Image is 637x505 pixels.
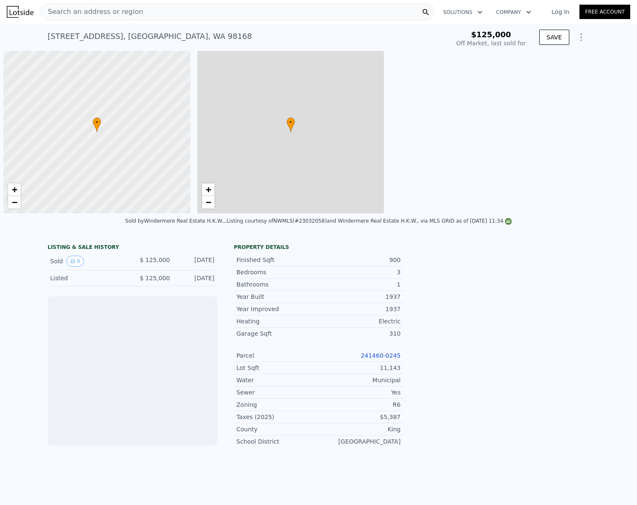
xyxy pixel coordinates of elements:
div: Electric [319,317,401,326]
div: Bedrooms [237,268,319,276]
div: Garage Sqft [237,329,319,338]
button: Show Options [573,29,590,46]
div: Property details [234,244,403,251]
a: Zoom in [8,183,21,196]
div: Zoning [237,400,319,409]
div: Year Improved [237,305,319,313]
a: Free Account [579,5,630,19]
div: King [319,425,401,433]
div: 310 [319,329,401,338]
div: Water [237,376,319,384]
span: • [287,119,295,126]
span: − [12,197,17,207]
div: Municipal [319,376,401,384]
div: [GEOGRAPHIC_DATA] [319,437,401,446]
div: Year Built [237,293,319,301]
div: County [237,425,319,433]
div: $5,387 [319,413,401,421]
span: + [12,184,17,195]
a: Zoom out [8,196,21,209]
div: 900 [319,256,401,264]
div: Heating [237,317,319,326]
div: Lot Sqft [237,364,319,372]
div: 11,143 [319,364,401,372]
button: View historical data [66,256,84,267]
div: [STREET_ADDRESS] , [GEOGRAPHIC_DATA] , WA 98168 [48,30,252,42]
div: Yes [319,388,401,397]
div: Listing courtesy of NWMLS (#23032058) and Windermere Real Estate H.K.W., via MLS GRID as of [DATE... [226,218,512,224]
div: Sewer [237,388,319,397]
div: • [287,117,295,132]
div: 1 [319,280,401,289]
span: − [205,197,211,207]
span: • [93,119,101,126]
span: $ 125,000 [140,275,170,281]
a: 241460-0245 [361,352,400,359]
div: School District [237,437,319,446]
a: Zoom in [202,183,215,196]
div: Parcel [237,351,319,360]
div: Finished Sqft [237,256,319,264]
div: Sold by Windermere Real Estate H.K.W., . [125,218,226,224]
span: $125,000 [471,30,511,39]
div: Off Market, last sold for [456,39,526,47]
div: [DATE] [177,256,215,267]
div: Taxes (2025) [237,413,319,421]
a: Zoom out [202,196,215,209]
div: LISTING & SALE HISTORY [48,244,217,252]
img: Lotside [7,6,33,18]
div: • [93,117,101,132]
div: Listed [50,274,126,282]
div: 1937 [319,305,401,313]
div: [DATE] [177,274,215,282]
button: Solutions [436,5,489,20]
span: + [205,184,211,195]
span: $ 125,000 [140,257,170,263]
div: 1937 [319,293,401,301]
div: R6 [319,400,401,409]
button: Company [489,5,538,20]
div: Sold [50,256,126,267]
button: SAVE [539,30,569,45]
a: Log In [541,8,579,16]
span: Search an address or region [41,7,143,17]
img: NWMLS Logo [505,218,512,225]
div: 3 [319,268,401,276]
div: Bathrooms [237,280,319,289]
